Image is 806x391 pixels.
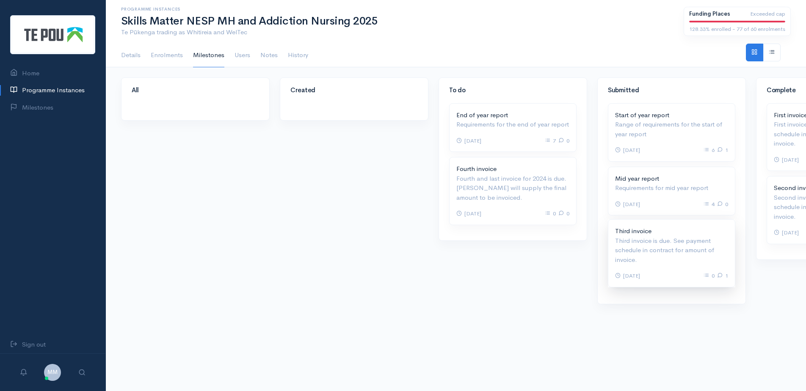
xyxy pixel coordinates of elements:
[121,7,674,11] h6: Programme Instances
[151,44,183,67] a: Enrolments
[132,87,259,94] h4: All
[260,44,278,67] a: Notes
[615,120,728,139] p: Range of requirements for the start of year report
[235,44,250,67] a: Users
[193,44,224,67] a: Milestones
[456,209,481,218] p: [DATE]
[689,25,785,33] div: 128.33% enrolled - 77 of 60 enrolments
[615,271,640,280] p: [DATE]
[615,174,728,184] p: Mid year report
[456,120,569,129] p: Requirements for the end of year report
[704,271,728,280] p: 0 1
[704,146,728,154] p: 6 1
[456,174,569,203] p: Fourth and last invoice for 2024 is due. [PERSON_NAME] will supply the final amount to be invoiced.
[456,164,569,174] p: Fourth invoice
[44,368,61,376] a: MM
[615,200,640,209] p: [DATE]
[615,226,728,236] p: Third invoice
[121,15,674,28] h1: Skills Matter NESP MH and Addiction Nursing 2025
[615,110,728,120] p: Start of year report
[290,87,418,94] h4: Created
[44,364,61,381] span: MM
[545,136,569,145] p: 7 0
[774,155,799,164] p: [DATE]
[121,44,141,67] a: Details
[121,28,674,37] p: Te Pūkenga trading as Whitireia and WelTec
[774,228,799,237] p: [DATE]
[704,200,728,209] p: 4 0
[615,183,728,193] p: Requirements for mid year report
[689,10,730,17] b: Funding Places
[608,87,735,94] h4: Submitted
[456,110,569,120] p: End of year report
[615,146,640,154] p: [DATE]
[10,15,95,54] img: Te Pou
[456,136,481,145] p: [DATE]
[750,10,785,18] span: Exceeded cap
[288,44,308,67] a: History
[545,209,569,218] p: 0 0
[449,87,577,94] h4: To do
[615,236,728,265] p: Third invoice is due. See payment schedule in contract for amount of invoice.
